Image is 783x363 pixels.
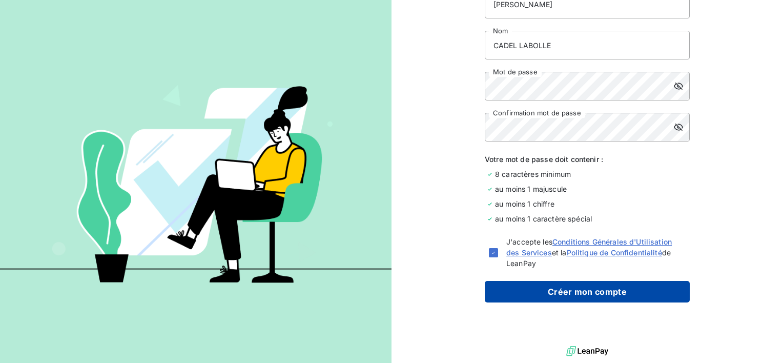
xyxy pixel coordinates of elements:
span: 8 caractères minimum [495,169,571,179]
span: au moins 1 caractère spécial [495,213,592,224]
span: au moins 1 chiffre [495,198,554,209]
a: Politique de Confidentialité [567,248,662,257]
img: logo [566,344,608,359]
span: au moins 1 majuscule [495,184,567,194]
button: Créer mon compte [485,281,690,302]
a: Conditions Générales d'Utilisation des Services [506,237,672,257]
span: J'accepte les et la de LeanPay [506,236,686,269]
input: placeholder [485,31,690,59]
span: Votre mot de passe doit contenir : [485,154,690,165]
